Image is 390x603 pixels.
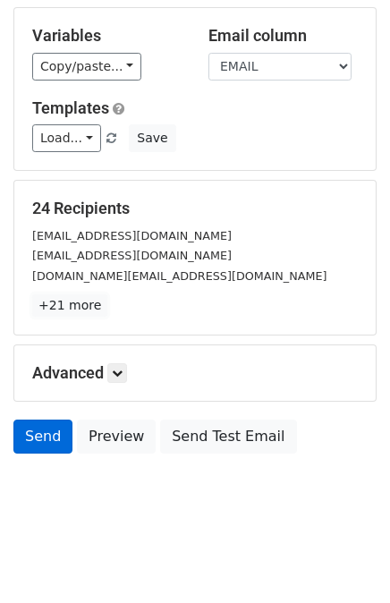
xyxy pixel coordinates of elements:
[301,517,390,603] iframe: Chat Widget
[32,53,141,81] a: Copy/paste...
[32,363,358,383] h5: Advanced
[208,26,358,46] h5: Email column
[301,517,390,603] div: Tiện ích trò chuyện
[77,420,156,454] a: Preview
[32,269,326,283] small: [DOMAIN_NAME][EMAIL_ADDRESS][DOMAIN_NAME]
[32,249,232,262] small: [EMAIL_ADDRESS][DOMAIN_NAME]
[129,124,175,152] button: Save
[13,420,72,454] a: Send
[32,199,358,218] h5: 24 Recipients
[32,26,182,46] h5: Variables
[32,294,107,317] a: +21 more
[160,420,296,454] a: Send Test Email
[32,124,101,152] a: Load...
[32,229,232,242] small: [EMAIL_ADDRESS][DOMAIN_NAME]
[32,98,109,117] a: Templates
